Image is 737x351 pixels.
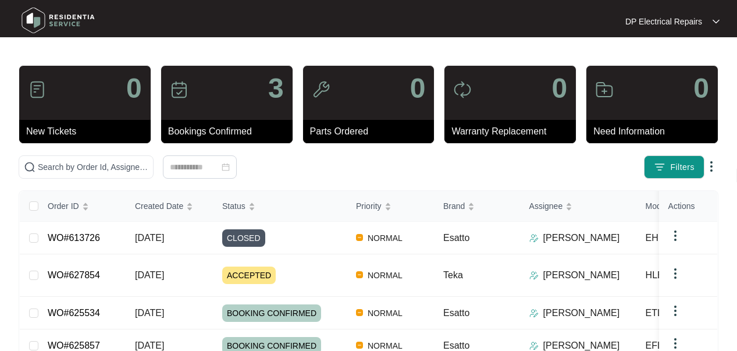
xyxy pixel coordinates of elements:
img: icon [28,80,47,99]
p: 0 [410,75,426,102]
span: Esatto [443,233,469,243]
img: dropdown arrow [668,304,682,318]
img: residentia service logo [17,3,99,38]
span: ACCEPTED [222,267,276,284]
p: 3 [268,75,284,102]
p: [PERSON_NAME] [543,268,620,282]
span: [DATE] [135,341,164,350]
img: dropdown arrow [668,267,682,281]
img: icon [170,80,188,99]
img: icon [453,80,472,99]
a: WO#627854 [48,270,100,280]
img: Assigner Icon [529,309,539,318]
th: Assignee [520,191,636,222]
img: search-icon [24,161,35,173]
span: Filters [670,161,695,173]
th: Order ID [38,191,126,222]
th: Brand [434,191,520,222]
img: Assigner Icon [529,341,539,350]
p: 0 [126,75,142,102]
button: filter iconFilters [644,155,704,179]
img: icon [595,80,614,99]
span: BOOKING CONFIRMED [222,304,321,322]
p: [PERSON_NAME] [543,306,620,320]
a: WO#613726 [48,233,100,243]
p: Warranty Replacement [451,125,576,139]
img: Vercel Logo [356,234,363,241]
img: icon [312,80,330,99]
span: NORMAL [363,268,407,282]
img: Assigner Icon [529,233,539,243]
span: NORMAL [363,306,407,320]
img: dropdown arrow [668,229,682,243]
img: Vercel Logo [356,342,363,349]
th: Created Date [126,191,213,222]
th: Actions [659,191,717,222]
p: Parts Ordered [310,125,435,139]
a: WO#625857 [48,341,100,350]
span: NORMAL [363,231,407,245]
span: Teka [443,270,463,280]
th: Status [213,191,347,222]
input: Search by Order Id, Assignee Name, Customer Name, Brand and Model [38,161,148,173]
p: DP Electrical Repairs [625,16,702,27]
p: New Tickets [26,125,151,139]
span: [DATE] [135,233,164,243]
span: Model [646,200,668,212]
p: [PERSON_NAME] [543,231,620,245]
span: Brand [443,200,465,212]
img: Vercel Logo [356,309,363,316]
p: Need Information [593,125,718,139]
p: Bookings Confirmed [168,125,293,139]
img: dropdown arrow [713,19,720,24]
span: Order ID [48,200,79,212]
span: Esatto [443,341,469,350]
span: CLOSED [222,229,265,247]
img: filter icon [654,161,665,173]
span: Esatto [443,308,469,318]
span: Status [222,200,245,212]
img: Vercel Logo [356,271,363,278]
img: Assigner Icon [529,271,539,280]
p: 0 [693,75,709,102]
span: [DATE] [135,308,164,318]
img: dropdown arrow [704,159,718,173]
span: [DATE] [135,270,164,280]
a: WO#625534 [48,308,100,318]
p: 0 [551,75,567,102]
span: Created Date [135,200,183,212]
span: Priority [356,200,382,212]
span: Assignee [529,200,563,212]
th: Priority [347,191,434,222]
img: dropdown arrow [668,336,682,350]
